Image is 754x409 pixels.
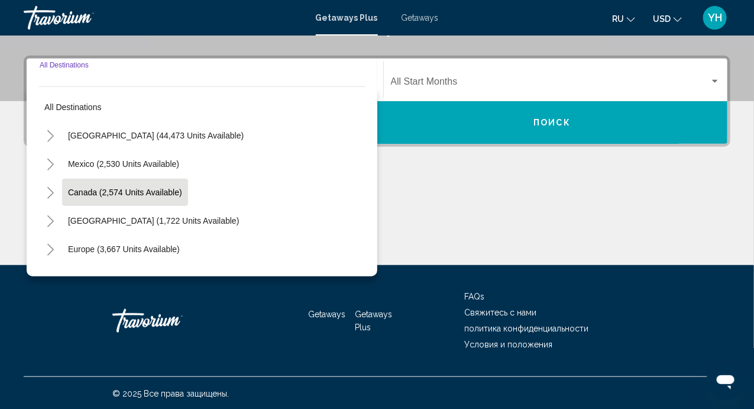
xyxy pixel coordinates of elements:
[38,124,62,147] button: Toggle United States (44,473 units available)
[534,118,571,128] span: Поиск
[68,159,179,169] span: Mexico (2,530 units available)
[62,236,186,263] button: Europe (3,667 units available)
[464,324,588,333] a: политика конфиденциальности
[62,179,188,206] button: Canada (2,574 units available)
[377,101,728,144] button: Поиск
[612,10,635,27] button: Change language
[62,207,245,234] button: [GEOGRAPHIC_DATA] (1,722 units available)
[402,13,439,22] a: Getaways
[38,209,62,233] button: Toggle Caribbean & Atlantic Islands (1,722 units available)
[62,150,185,178] button: Mexico (2,530 units available)
[653,14,671,24] span: USD
[38,237,62,261] button: Toggle Europe (3,667 units available)
[464,292,484,301] a: FAQs
[309,310,346,319] a: Getaways
[700,5,730,30] button: User Menu
[68,216,239,226] span: [GEOGRAPHIC_DATA] (1,722 units available)
[38,94,365,121] button: All destinations
[44,102,102,112] span: All destinations
[68,188,182,197] span: Canada (2,574 units available)
[62,122,250,149] button: [GEOGRAPHIC_DATA] (44,473 units available)
[24,6,304,30] a: Travorium
[68,131,244,140] span: [GEOGRAPHIC_DATA] (44,473 units available)
[612,14,624,24] span: ru
[355,310,392,332] a: Getaways Plus
[38,152,62,176] button: Toggle Mexico (2,530 units available)
[38,266,62,289] button: Toggle Australia (213 units available)
[68,244,180,254] span: Europe (3,667 units available)
[464,308,536,317] a: Свяжитесь с нами
[707,362,745,400] iframe: Button to launch messaging window
[38,181,62,204] button: Toggle Canada (2,574 units available)
[112,389,229,398] span: © 2025 Все права защищены.
[112,303,231,339] a: Travorium
[27,59,727,144] div: Search widget
[708,12,722,24] span: YH
[464,340,552,349] a: Условия и положения
[653,10,682,27] button: Change currency
[316,13,378,22] a: Getaways Plus
[62,264,238,291] button: [GEOGRAPHIC_DATA] (213 units available)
